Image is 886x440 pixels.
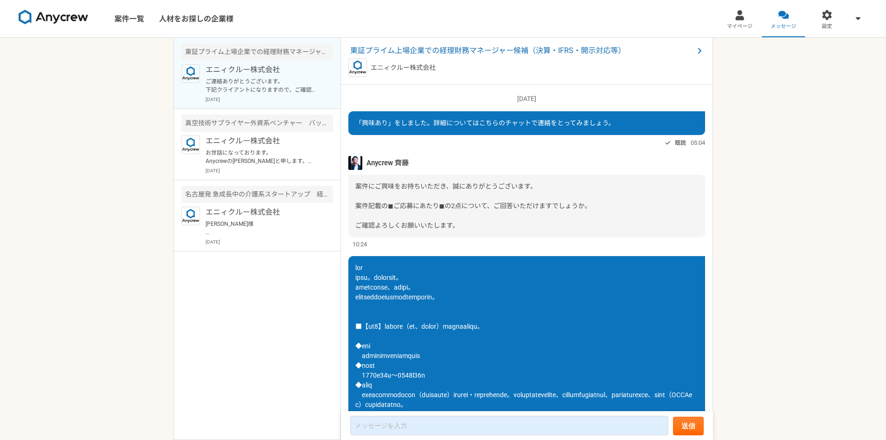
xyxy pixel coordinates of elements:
p: [DATE] [206,96,333,103]
p: [DATE] [348,94,705,104]
span: メッセージ [771,23,796,30]
button: 送信 [673,417,704,435]
span: 東証プライム上場企業での経理財務マネージャー候補（決算・IFRS・開示対応等） [350,45,694,56]
span: マイページ [727,23,753,30]
img: S__5267474.jpg [348,156,362,170]
img: logo_text_blue_01.png [348,58,367,77]
p: エニィクルー株式会社 [206,64,320,75]
p: [DATE] [206,238,333,245]
p: ご連絡ありがとうございます。 下記クライアントになりますので、ご確認よろしくお願いいたします。 ご紹介時に、現年収と転職時の希望年収を送付する必要がございましてお伺いできますできますでしょうか。... [206,77,320,94]
span: 設定 [822,23,832,30]
img: logo_text_blue_01.png [181,207,200,225]
div: 名古屋発 急成長中の介護系スタートアップ 経理業務のサポート（出社あり） [181,186,333,203]
p: [DATE] [206,167,333,174]
img: logo_text_blue_01.png [181,135,200,154]
p: エニィクルー株式会社 [206,207,320,218]
div: 真空技術サプライヤー外資系ベンチャー バックオフィス業務 [181,115,333,132]
span: Anycrew 齊藤 [366,158,409,168]
span: 10:24 [353,240,367,249]
img: 8DqYSo04kwAAAAASUVORK5CYII= [19,10,88,25]
span: 既読 [675,137,686,149]
p: お世話になっております。 Anycrewの[PERSON_NAME]と申します。 ご経歴を拝見させていただき、お声がけさせていただきましたが、こちらの案件の応募はいかがでしょうか。 必須スキル面... [206,149,320,165]
p: エニィクルー株式会社 [206,135,320,147]
span: 05:04 [691,138,705,147]
span: 「興味あり」をしました。詳細についてはこちらのチャットで連絡をとってみましょう。 [355,119,615,127]
p: エニィクルー株式会社 [371,63,436,73]
img: logo_text_blue_01.png [181,64,200,83]
span: 案件にご興味をお持ちいただき、誠にありがとうございます。 案件記載の◼︎ご応募にあたり◼︎の2点について、ご回答いただけますでしょうか。 ご確認よろしくお願いいたします。 [355,183,591,229]
p: [PERSON_NAME]様 承知いたしました。 それではまた何かございましたら、お気軽にご相談ください！ [206,220,320,237]
div: 東証プライム上場企業での経理財務マネージャー候補（決算・IFRS・開示対応等） [181,43,333,61]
